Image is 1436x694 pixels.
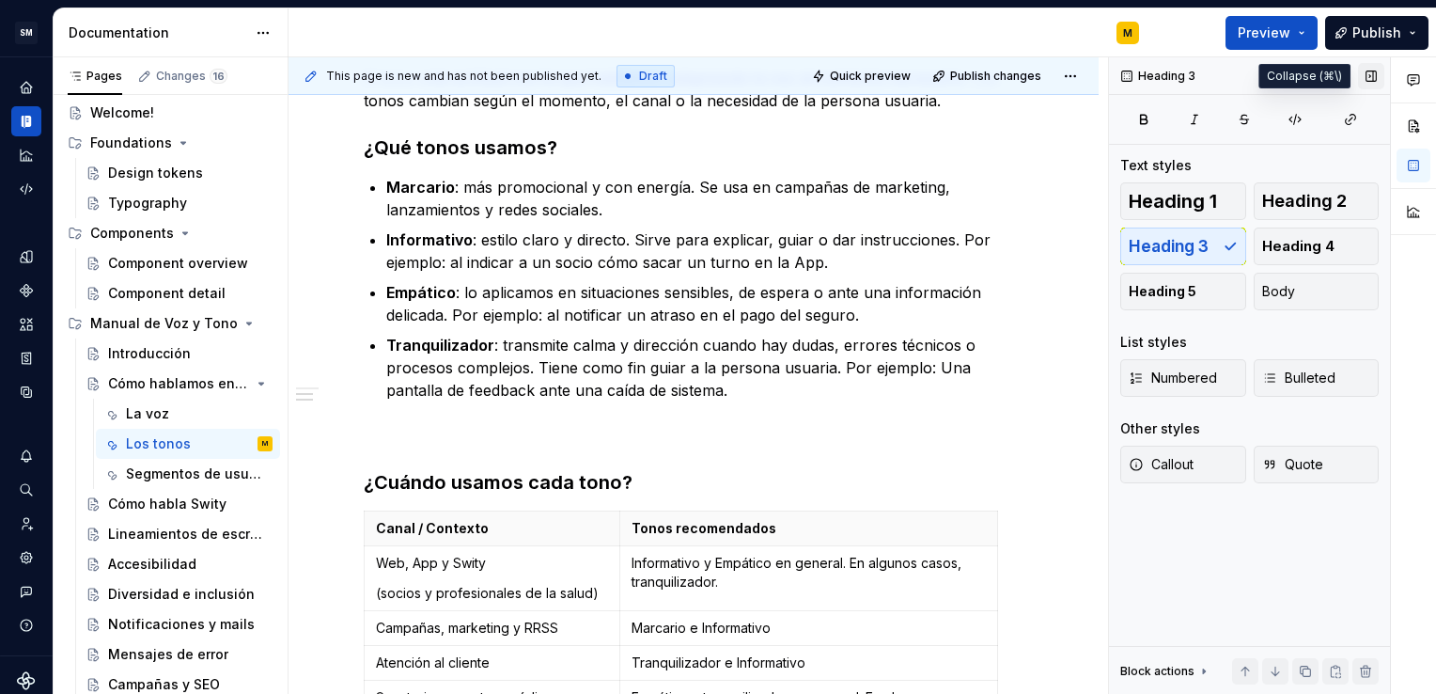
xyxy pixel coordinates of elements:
[1254,446,1380,483] button: Quote
[108,525,263,544] div: Lineamientos de escritura
[326,69,601,84] span: This page is new and has not been published yet.
[4,12,49,53] button: SM
[386,176,1023,221] p: : más promocional y con energía. Se usa en campañas de marketing, lanzamientos y redes sociales.
[1238,24,1290,42] span: Preview
[11,242,41,272] a: Design tokens
[11,441,41,471] div: Notifications
[830,69,911,84] span: Quick preview
[108,284,226,303] div: Component detail
[11,174,41,204] a: Code automation
[126,434,191,453] div: Los tonos
[1325,16,1428,50] button: Publish
[11,576,41,607] button: Contact support
[78,278,280,308] a: Component detail
[96,459,280,489] a: Segmentos de usuarios
[1258,64,1350,88] div: Collapse (⌘\)
[632,619,986,638] p: Marcario e Informativo
[1129,369,1217,387] span: Numbered
[1120,359,1246,397] button: Numbered
[950,69,1041,84] span: Publish changes
[108,495,226,513] div: Cómo habla Swity
[78,639,280,670] a: Mensajes de error
[1120,446,1246,483] button: Callout
[386,336,494,355] strong: Tranquilizador
[96,429,280,459] a: Los tonosM
[11,276,41,306] a: Components
[1254,228,1380,265] button: Heading 4
[1225,16,1318,50] button: Preview
[78,579,280,609] a: Diversidad e inclusión
[108,675,220,694] div: Campañas y SEO
[1120,419,1200,438] div: Other styles
[11,72,41,103] a: Home
[210,69,227,84] span: 16
[90,134,172,152] div: Foundations
[639,69,667,84] span: Draft
[78,519,280,549] a: Lineamientos de escritura
[1262,192,1347,211] span: Heading 2
[108,344,191,363] div: Introducción
[386,283,456,302] strong: Empático
[1254,359,1380,397] button: Bulleted
[11,509,41,539] a: Invite team
[60,218,280,248] div: Components
[376,554,608,573] p: Web, App y Swity
[1120,658,1211,685] div: Block actions
[126,404,169,423] div: La voz
[632,554,986,591] p: Informativo y Empático en general. En algunos casos, tranquilizador.
[1254,182,1380,220] button: Heading 2
[1129,282,1196,301] span: Heading 5
[1120,333,1187,352] div: List styles
[78,489,280,519] a: Cómo habla Swity
[11,106,41,136] a: Documentation
[262,434,268,453] div: M
[96,399,280,429] a: La voz
[1129,192,1217,211] span: Heading 1
[60,308,280,339] div: Manual de Voz y Tono
[386,281,1023,326] p: : lo aplicamos en situaciones sensibles, de espera o ante una información delicada. Por ejemplo: ...
[386,229,1023,274] p: : estilo claro y directo. Sirve para explicar, guiar o dar instrucciones. Por ejemplo: al indicar...
[376,584,608,603] p: (socios y profesionales de la salud)
[108,555,196,574] div: Accesibilidad
[78,248,280,278] a: Component overview
[60,128,280,158] div: Foundations
[108,615,255,634] div: Notificaciones y mails
[1120,273,1246,310] button: Heading 5
[108,645,228,664] div: Mensajes de error
[806,63,919,89] button: Quick preview
[1262,369,1335,387] span: Bulleted
[69,24,246,42] div: Documentation
[927,63,1050,89] button: Publish changes
[632,520,776,536] strong: Tonos recomendados
[1120,182,1246,220] button: Heading 1
[386,230,473,249] strong: Informativo
[11,475,41,505] button: Search ⌘K
[78,369,280,399] a: Cómo hablamos en Swiss Medical
[1262,237,1335,256] span: Heading 4
[90,103,154,122] div: Welcome!
[1352,24,1401,42] span: Publish
[1123,25,1132,40] div: M
[17,671,36,690] a: Supernova Logo
[60,98,280,128] a: Welcome!
[632,654,986,672] p: Tranquilizador e Informativo
[11,377,41,407] div: Data sources
[11,309,41,339] a: Assets
[11,343,41,373] a: Storybook stories
[126,465,269,483] div: Segmentos de usuarios
[90,224,174,243] div: Components
[68,69,122,84] div: Pages
[376,619,608,638] p: Campañas, marketing y RRSS
[11,140,41,170] a: Analytics
[1129,455,1194,474] span: Callout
